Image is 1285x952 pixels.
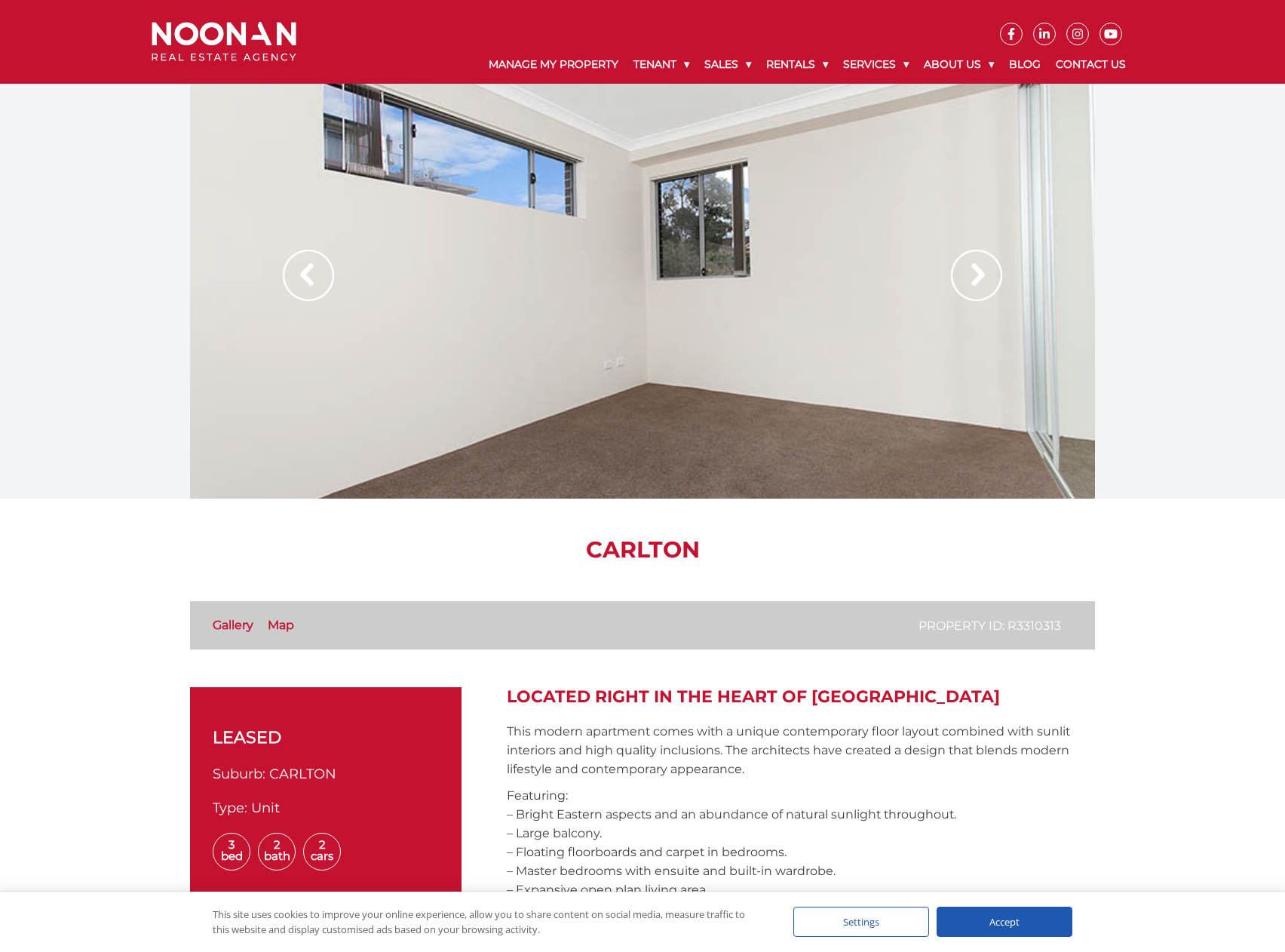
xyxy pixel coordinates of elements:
[213,833,250,871] span: 3 Bed
[916,45,1001,84] a: About Us
[258,833,296,871] span: 2 Bath
[507,722,1095,778] p: This modern apartment comes with a unique contemporary floor layout combined with sunlit interior...
[1048,45,1133,84] a: Contact Us
[1001,45,1048,84] a: Blog
[213,618,253,632] a: Gallery
[213,725,281,750] span: leased
[793,907,929,937] div: Settings
[152,22,296,62] img: Noonan Real Estate Agency
[269,766,336,782] span: CARLTON
[251,800,280,816] span: Unit
[919,616,1061,635] p: Property ID: R3310313
[268,618,294,632] a: Map
[937,907,1072,937] div: Accept
[697,45,759,84] a: Sales
[190,536,1095,564] h1: CARLTON
[759,45,836,84] a: Rentals
[303,833,341,871] span: 2 Cars
[951,250,1002,301] img: Arrow slider
[213,907,763,937] div: This site uses cookies to improve your online experience, allow you to share content on social me...
[836,45,916,84] a: Services
[626,45,697,84] a: Tenant
[481,45,626,84] a: Manage My Property
[283,250,334,301] img: Arrow slider
[213,800,247,816] span: Type:
[213,766,265,782] span: Suburb:
[507,687,1095,707] h2: Located right in the heart of [GEOGRAPHIC_DATA]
